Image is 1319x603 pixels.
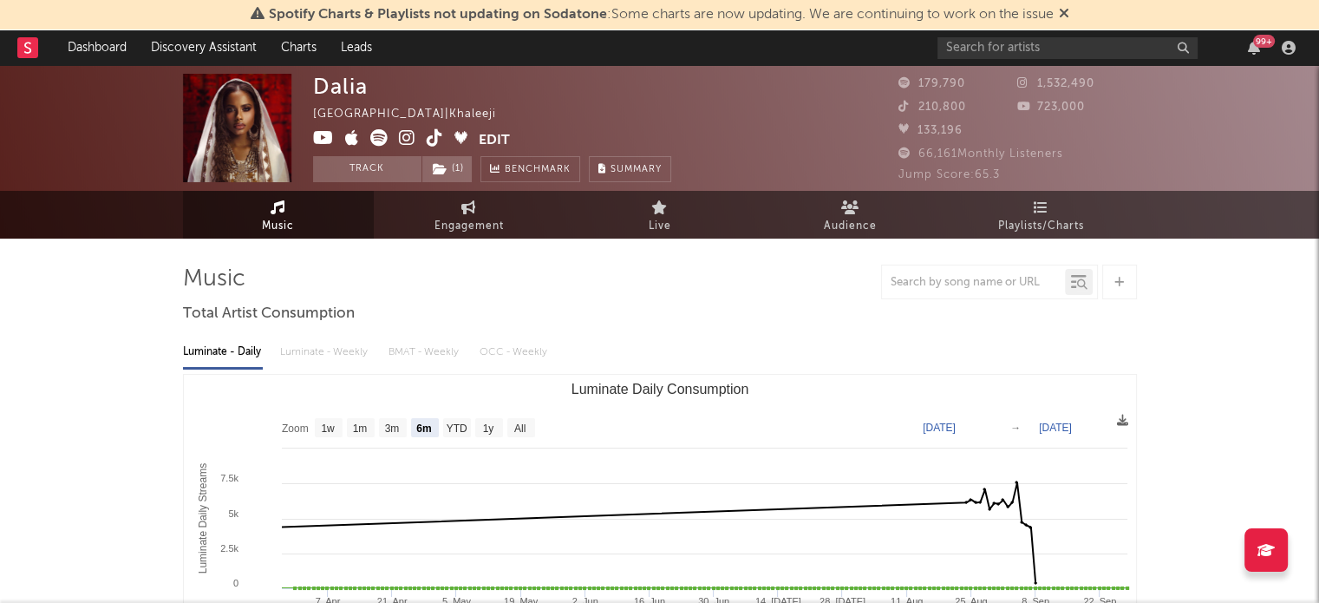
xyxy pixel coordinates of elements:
a: Charts [269,30,329,65]
text: 1y [482,423,493,435]
text: Luminate Daily Streams [197,463,209,574]
button: (1) [422,156,472,182]
button: Track [313,156,421,182]
div: Dalia [313,74,368,99]
text: 5k [228,508,238,519]
span: 179,790 [898,78,965,89]
div: [GEOGRAPHIC_DATA] | Khaleeji [313,104,516,125]
span: 723,000 [1017,102,1085,113]
text: 3m [384,423,399,435]
a: Audience [755,191,946,239]
span: Playlists/Charts [998,216,1084,237]
text: Zoom [282,423,309,435]
a: Benchmark [480,156,580,182]
text: [DATE] [923,422,956,434]
text: YTD [446,423,467,435]
span: Audience [824,216,877,237]
text: 1m [352,423,367,435]
span: Benchmark [505,160,571,180]
span: Total Artist Consumption [183,304,355,324]
a: Playlists/Charts [946,191,1137,239]
text: 7.5k [220,473,238,483]
a: Live [565,191,755,239]
span: Dismiss [1059,8,1069,22]
span: Summary [611,165,662,174]
span: Live [649,216,671,237]
div: Luminate - Daily [183,338,263,367]
a: Engagement [374,191,565,239]
text: All [513,423,525,435]
input: Search for artists [937,37,1198,59]
text: 1w [321,423,335,435]
span: Engagement [434,216,504,237]
span: 1,532,490 [1017,78,1094,89]
text: [DATE] [1039,422,1072,434]
button: Edit [479,129,510,151]
a: Music [183,191,374,239]
text: 0 [232,578,238,588]
button: Summary [589,156,671,182]
span: 133,196 [898,125,963,136]
text: Luminate Daily Consumption [571,382,748,397]
span: Music [262,216,294,237]
text: → [1010,422,1021,434]
span: Jump Score: 65.3 [898,169,1000,180]
span: 210,800 [898,102,966,113]
span: : Some charts are now updating. We are continuing to work on the issue [269,8,1054,22]
a: Dashboard [56,30,139,65]
span: Spotify Charts & Playlists not updating on Sodatone [269,8,607,22]
a: Discovery Assistant [139,30,269,65]
span: 66,161 Monthly Listeners [898,148,1063,160]
text: 2.5k [220,543,238,554]
button: 99+ [1248,41,1260,55]
div: 99 + [1253,35,1275,48]
text: 6m [416,423,431,435]
a: Leads [329,30,384,65]
span: ( 1 ) [421,156,473,182]
input: Search by song name or URL [882,276,1065,290]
